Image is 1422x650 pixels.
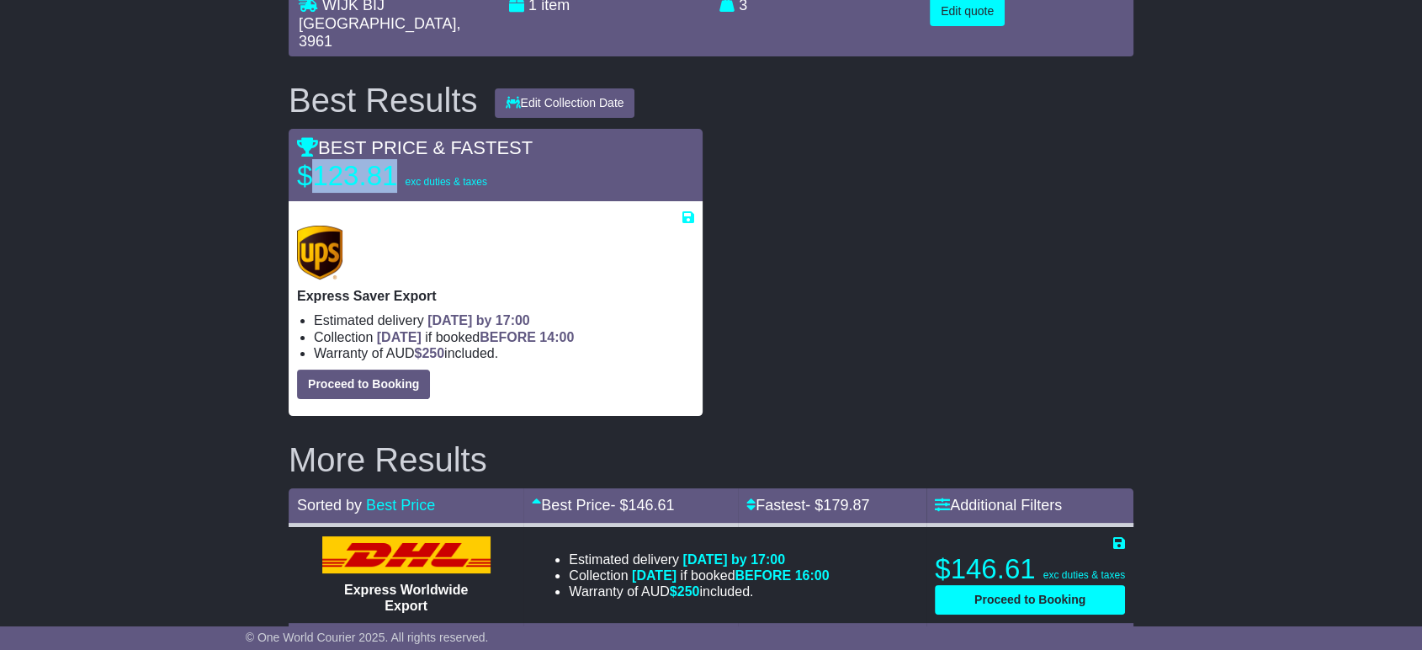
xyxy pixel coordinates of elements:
span: 250 [422,346,444,360]
li: Collection [314,329,694,345]
span: © One World Courier 2025. All rights reserved. [246,631,489,644]
span: [DATE] by 17:00 [682,552,785,567]
a: Fastest- $179.87 [746,497,869,514]
span: exc duties & taxes [405,176,486,188]
span: , 3961 [299,15,460,51]
li: Warranty of AUD included. [569,583,829,599]
span: BEST PRICE & FASTEST [297,137,533,158]
span: BEFORE [480,330,536,344]
p: Express Saver Export [297,288,694,304]
li: Warranty of AUD included. [314,345,694,361]
span: 179.87 [823,497,869,514]
span: - $ [805,497,869,514]
span: if booked [632,568,829,583]
li: Estimated delivery [314,312,694,328]
span: exc duties & taxes [1043,569,1125,581]
span: Sorted by [297,497,362,514]
p: $123.81 [297,159,507,193]
span: 14:00 [539,330,574,344]
span: 146.61 [628,497,674,514]
button: Edit Collection Date [495,88,635,118]
a: Additional Filters [935,497,1062,514]
button: Proceed to Booking [297,370,430,399]
li: Collection [569,567,829,583]
img: UPS (new): Express Saver Export [297,226,342,280]
a: Best Price [366,497,435,514]
div: Best Results [280,82,486,119]
img: DHL: Express Worldwide Export [322,536,491,573]
span: [DATE] [377,330,422,344]
li: Estimated delivery [569,551,829,567]
span: 16:00 [795,568,830,583]
span: Express Worldwide Export [344,583,468,613]
span: BEFORE [735,568,791,583]
span: - $ [610,497,674,514]
span: $ [670,584,700,599]
a: Best Price- $146.61 [532,497,674,514]
span: [DATE] by 17:00 [427,313,530,328]
span: if booked [377,330,574,344]
span: 250 [677,584,700,599]
span: $ [414,346,444,360]
button: Proceed to Booking [935,585,1125,615]
h2: More Results [289,441,1133,478]
span: [DATE] [632,568,677,583]
p: $146.61 [935,552,1125,586]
